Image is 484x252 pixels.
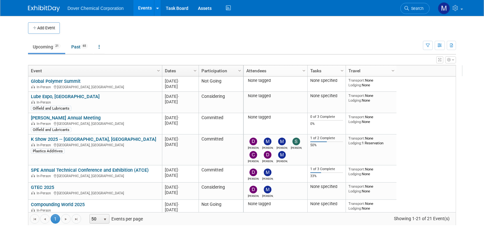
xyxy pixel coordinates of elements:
div: [GEOGRAPHIC_DATA], [GEOGRAPHIC_DATA] [31,121,159,126]
img: Megan Hopkins [438,2,450,14]
a: Global Polymer Summit [31,78,81,84]
td: Committed [199,165,243,183]
img: Michael Davies [264,138,271,145]
div: [DATE] [165,94,196,99]
img: Douglas Harkness [249,169,257,176]
span: Go to the last page [74,217,79,222]
a: Attendees [246,65,303,76]
a: [PERSON_NAME] Annual Meeting [31,115,101,121]
div: [DATE] [165,202,196,207]
span: 65 [81,44,88,48]
img: Marshall Heard [264,169,271,176]
div: Oilfield and Lubricants [31,106,71,111]
span: - [178,137,179,141]
td: Considering [199,92,243,113]
a: Upcoming21 [28,41,65,53]
div: None tagged [246,93,305,98]
div: 33% [310,174,343,178]
img: In-Person Event [31,143,35,146]
div: Marshall Heard [262,176,273,180]
div: Doug Jewett [262,159,273,163]
a: GTEC 2025 [31,184,54,190]
span: Go to the first page [32,217,37,222]
div: None None [348,184,394,193]
td: Committed [199,134,243,165]
div: [DATE] [165,115,196,120]
img: In-Person Event [31,85,35,88]
div: [GEOGRAPHIC_DATA], [GEOGRAPHIC_DATA] [31,84,159,90]
img: Christopher Ricklic [249,151,257,159]
span: Column Settings [193,68,198,73]
a: Go to the next page [61,214,71,224]
span: Column Settings [390,68,396,73]
a: Column Settings [339,65,346,75]
div: [DATE] [165,173,196,178]
button: Add Event [28,22,60,34]
span: Column Settings [156,68,161,73]
span: Events per page [81,214,149,224]
div: None specified [310,93,343,98]
div: 1 of 2 Complete [310,136,343,140]
span: In-Person [37,174,53,178]
div: 0 of 3 Complete [310,115,343,119]
td: Committed [199,113,243,134]
div: None specified [310,184,343,189]
a: Dates [165,65,194,76]
td: Not Going [199,76,243,92]
div: [DATE] [165,120,196,126]
a: Event [31,65,158,76]
img: Matt Fender [264,186,271,193]
div: [GEOGRAPHIC_DATA], [GEOGRAPHIC_DATA] [31,142,159,148]
a: Travel [348,65,392,76]
img: In-Person Event [31,174,35,177]
div: 50% [310,143,343,148]
span: Lodging: [348,83,362,87]
span: In-Person [37,122,53,126]
a: Column Settings [236,65,243,75]
div: None None [348,93,394,103]
div: [DATE] [165,78,196,84]
span: Transport: [348,201,365,206]
span: Transport: [348,115,365,119]
td: Considering [199,183,243,200]
span: Lodging: [348,141,362,145]
span: In-Person [37,85,53,89]
span: Go to the next page [63,217,68,222]
a: Go to the previous page [40,214,50,224]
span: Showing 1-21 of 21 Event(s) [388,214,456,223]
span: In-Person [37,191,53,195]
img: Doug Jewett [249,186,257,193]
span: Transport: [348,78,365,83]
img: Matt Fender [278,138,286,145]
img: Marc Nolen [278,151,286,159]
a: Compounding World 2025 [31,202,85,207]
div: [DATE] [165,184,196,190]
img: In-Person Event [31,191,35,194]
td: Not Going [199,200,243,215]
div: Doug Jewett [248,193,259,198]
span: Lodging: [348,189,362,193]
span: Search [409,6,424,11]
span: Transport: [348,167,365,171]
a: Tasks [310,65,341,76]
span: - [178,115,179,120]
div: None tagged [246,201,305,206]
img: In-Person Event [31,208,35,212]
div: [DATE] [165,167,196,173]
a: Past65 [67,41,93,53]
img: David Anderson [249,138,257,145]
span: Transport: [348,136,365,140]
span: Column Settings [237,68,242,73]
div: None tagged [246,115,305,120]
div: [DATE] [165,99,196,104]
div: Michael Davies [262,145,273,149]
div: None None [348,167,394,176]
a: Column Settings [155,65,162,75]
a: Participation [201,65,239,76]
span: 21 [53,44,60,48]
span: In-Person [37,208,53,212]
img: Doug Jewett [264,151,271,159]
a: K Show 2025 -- [GEOGRAPHIC_DATA], [GEOGRAPHIC_DATA] [31,136,156,142]
a: Column Settings [390,65,397,75]
div: David Anderson [248,145,259,149]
